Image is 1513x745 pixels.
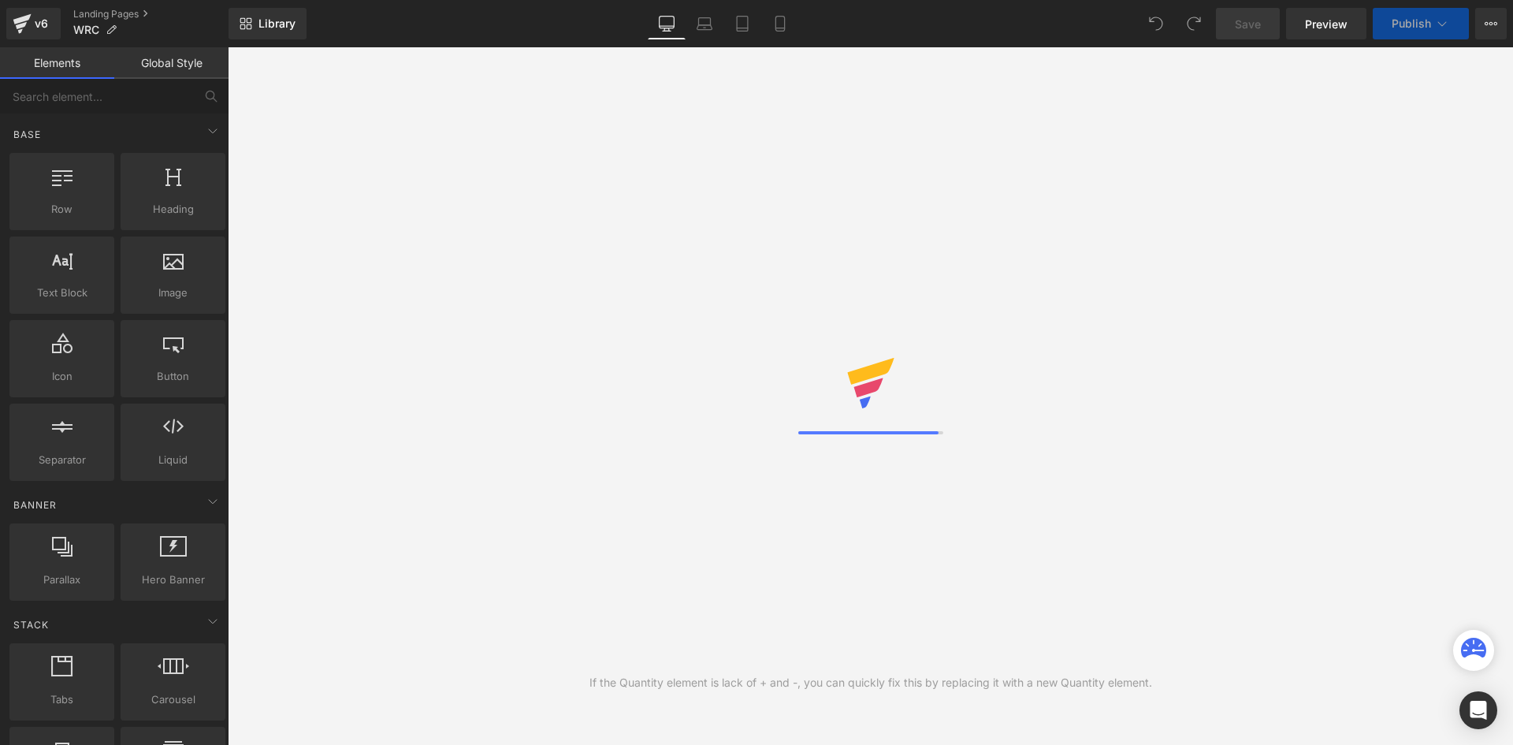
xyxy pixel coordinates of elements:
a: v6 [6,8,61,39]
span: Parallax [14,572,110,588]
span: Heading [125,201,221,218]
span: Preview [1305,16,1348,32]
span: Row [14,201,110,218]
span: Carousel [125,691,221,708]
a: Laptop [686,8,723,39]
button: Undo [1140,8,1172,39]
span: Icon [14,368,110,385]
button: More [1475,8,1507,39]
button: Redo [1178,8,1210,39]
span: Hero Banner [125,572,221,588]
span: Library [258,17,296,31]
span: WRC [73,24,99,36]
span: Text Block [14,285,110,301]
span: Banner [12,497,58,512]
a: Mobile [761,8,799,39]
span: Base [12,127,43,142]
a: Tablet [723,8,761,39]
div: v6 [32,13,51,34]
button: Publish [1373,8,1469,39]
span: Image [125,285,221,301]
a: Preview [1286,8,1366,39]
a: Landing Pages [73,8,229,20]
span: Tabs [14,691,110,708]
span: Save [1235,16,1261,32]
div: If the Quantity element is lack of + and -, you can quickly fix this by replacing it with a new Q... [589,674,1152,691]
a: Desktop [648,8,686,39]
a: New Library [229,8,307,39]
span: Liquid [125,452,221,468]
span: Publish [1392,17,1431,30]
span: Stack [12,617,50,632]
div: Open Intercom Messenger [1459,691,1497,729]
a: Global Style [114,47,229,79]
span: Button [125,368,221,385]
span: Separator [14,452,110,468]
